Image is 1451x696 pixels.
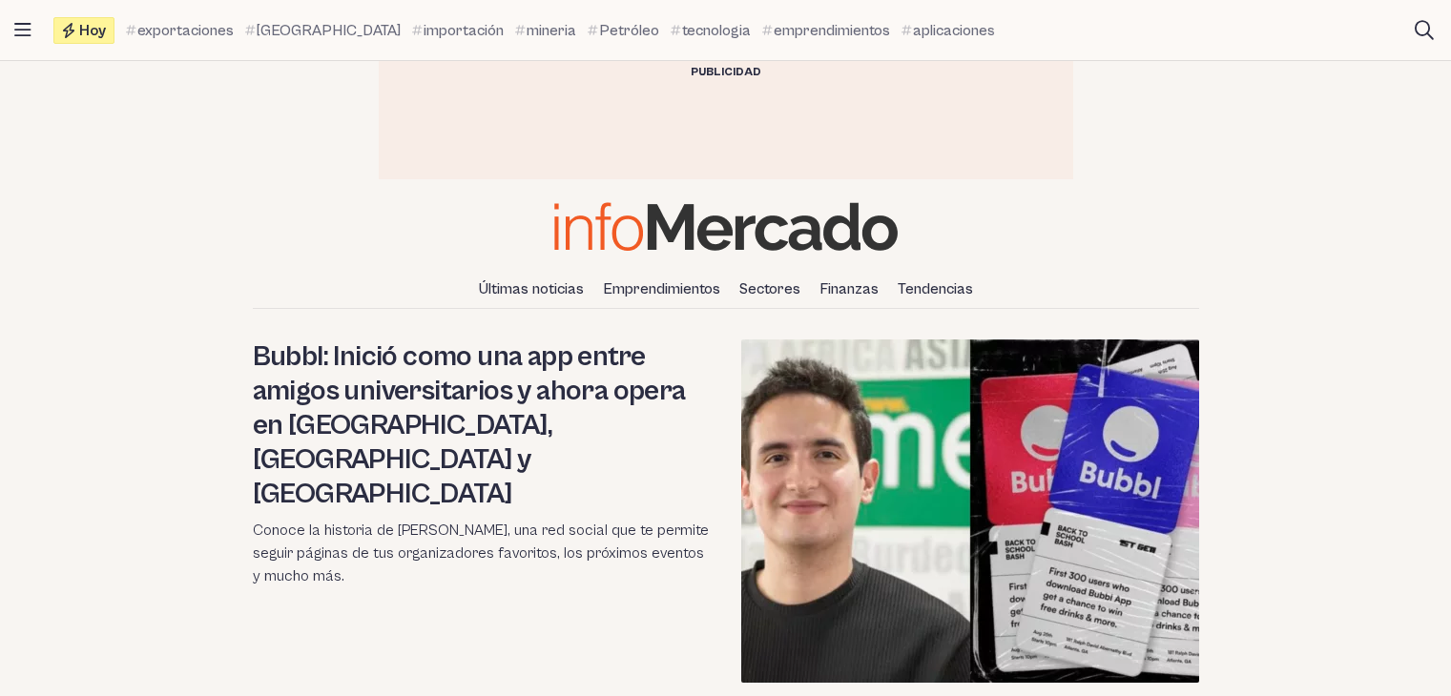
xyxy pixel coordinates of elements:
span: emprendimientos [774,19,890,42]
div: Publicidad [379,61,1073,84]
a: aplicaciones [902,19,995,42]
a: Últimas noticias [471,273,591,305]
a: [GEOGRAPHIC_DATA] [245,19,401,42]
a: mineria [515,19,576,42]
img: Bubbl red social [741,339,1199,683]
a: exportaciones [126,19,234,42]
a: Tendencias [890,273,981,305]
span: importación [424,19,504,42]
p: Conoce la historia de [PERSON_NAME], una red social que te permite seguir páginas de tus organiza... [253,519,711,587]
span: [GEOGRAPHIC_DATA] [257,19,401,42]
a: Petróleo [588,19,659,42]
span: Hoy [79,23,106,38]
span: Petróleo [599,19,659,42]
a: Bubbl: Inició como una app entre amigos universitarios y ahora opera en [GEOGRAPHIC_DATA], [GEOGR... [253,340,686,510]
span: exportaciones [137,19,234,42]
a: tecnologia [671,19,751,42]
a: Emprendimientos [595,273,728,305]
a: Sectores [732,273,808,305]
a: Finanzas [812,273,886,305]
img: Infomercado Ecuador logo [554,202,898,251]
span: aplicaciones [913,19,995,42]
span: mineria [527,19,576,42]
span: tecnologia [682,19,751,42]
a: importación [412,19,504,42]
a: emprendimientos [762,19,890,42]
